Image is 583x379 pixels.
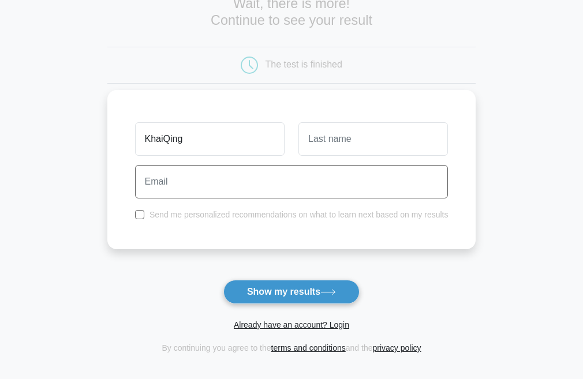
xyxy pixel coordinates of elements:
label: Send me personalized recommendations on what to learn next based on my results [150,210,449,219]
a: Already have an account? Login [234,320,349,329]
input: Last name [298,122,448,156]
input: Email [135,165,449,198]
div: By continuing you agree to the and the [100,341,483,355]
button: Show my results [223,280,360,304]
input: First name [135,122,285,156]
a: privacy policy [373,343,421,352]
a: terms and conditions [271,343,346,352]
div: The test is finished [266,59,342,69]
